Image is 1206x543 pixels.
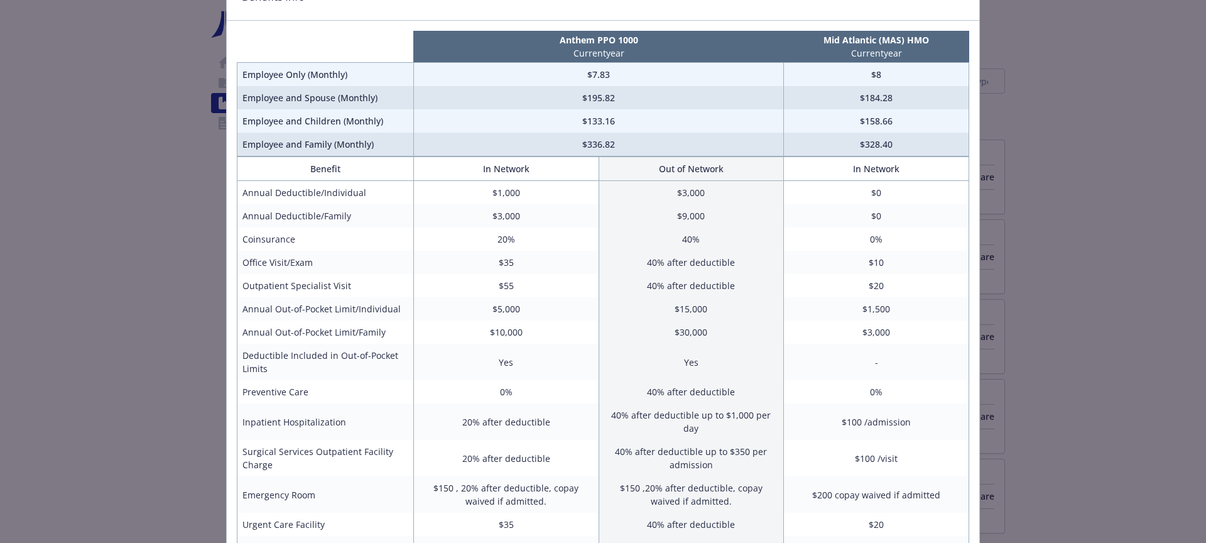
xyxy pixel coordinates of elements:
[599,297,784,321] td: $15,000
[237,86,414,109] td: Employee and Spouse (Monthly)
[413,133,783,156] td: $336.82
[599,380,784,403] td: 40% after deductible
[599,251,784,274] td: 40% after deductible
[413,476,599,513] td: $150 , 20% after deductible, copay waived if admitted.
[599,344,784,380] td: Yes
[599,181,784,205] td: $3,000
[784,476,969,513] td: $200 copay waived if admitted
[237,403,414,440] td: Inpatient Hospitalization
[786,47,967,60] p: Current year
[784,297,969,321] td: $1,500
[784,181,969,205] td: $0
[237,321,414,344] td: Annual Out-of-Pocket Limit/Family
[237,440,414,476] td: Surgical Services Outpatient Facility Charge
[237,274,414,297] td: Outpatient Specialist Visit
[784,63,969,87] td: $8
[237,344,414,380] td: Deductible Included in Out-of-Pocket Limits
[413,251,599,274] td: $35
[413,513,599,536] td: $35
[237,63,414,87] td: Employee Only (Monthly)
[784,251,969,274] td: $10
[413,380,599,403] td: 0%
[599,403,784,440] td: 40% after deductible up to $1,000 per day
[413,86,783,109] td: $195.82
[413,321,599,344] td: $10,000
[784,133,969,156] td: $328.40
[784,513,969,536] td: $20
[237,204,414,228] td: Annual Deductible/Family
[599,513,784,536] td: 40% after deductible
[237,476,414,513] td: Emergency Room
[599,274,784,297] td: 40% after deductible
[784,274,969,297] td: $20
[237,157,414,181] th: Benefit
[784,321,969,344] td: $3,000
[599,476,784,513] td: $150 ,20% after deductible, copay waived if admitted.
[237,297,414,321] td: Annual Out-of-Pocket Limit/Individual
[237,181,414,205] td: Annual Deductible/Individual
[413,274,599,297] td: $55
[413,109,783,133] td: $133.16
[599,321,784,344] td: $30,000
[413,228,599,251] td: 20%
[237,251,414,274] td: Office Visit/Exam
[599,228,784,251] td: 40%
[784,204,969,228] td: $0
[237,109,414,133] td: Employee and Children (Monthly)
[237,513,414,536] td: Urgent Care Facility
[413,181,599,205] td: $1,000
[237,380,414,403] td: Preventive Care
[784,86,969,109] td: $184.28
[784,344,969,380] td: -
[786,33,967,47] p: Mid Atlantic (MAS) HMO
[784,228,969,251] td: 0%
[237,133,414,156] td: Employee and Family (Monthly)
[784,403,969,440] td: $100 /admission
[413,344,599,380] td: Yes
[413,297,599,321] td: $5,000
[784,109,969,133] td: $158.66
[784,380,969,403] td: 0%
[413,157,599,181] th: In Network
[784,157,969,181] th: In Network
[237,31,414,63] th: intentionally left blank
[599,440,784,476] td: 40% after deductible up to $350 per admission
[416,47,781,60] p: Current year
[599,157,784,181] th: Out of Network
[413,440,599,476] td: 20% after deductible
[416,33,781,47] p: Anthem PPO 1000
[784,440,969,476] td: $100 /visit
[413,63,783,87] td: $7.83
[599,204,784,228] td: $9,000
[413,403,599,440] td: 20% after deductible
[413,204,599,228] td: $3,000
[237,228,414,251] td: Coinsurance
